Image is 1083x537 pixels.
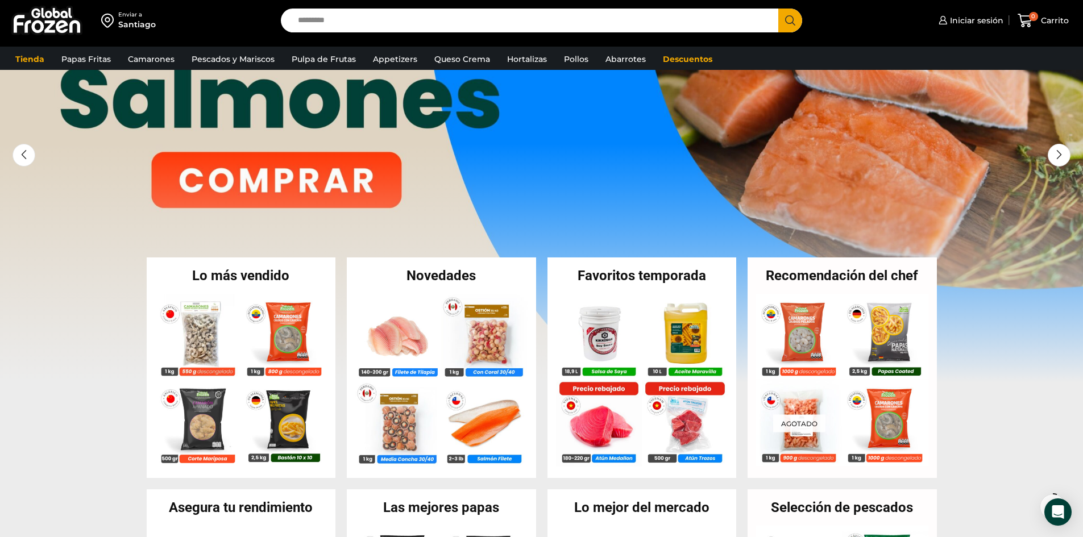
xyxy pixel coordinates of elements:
[1044,498,1072,526] div: Open Intercom Messenger
[947,15,1003,26] span: Iniciar sesión
[501,48,553,70] a: Hortalizas
[936,9,1003,32] a: Iniciar sesión
[773,415,825,432] p: Agotado
[122,48,180,70] a: Camarones
[429,48,496,70] a: Queso Crema
[748,501,937,514] h2: Selección de pescados
[367,48,423,70] a: Appetizers
[547,501,737,514] h2: Lo mejor del mercado
[547,269,737,282] h2: Favoritos temporada
[147,501,336,514] h2: Asegura tu rendimiento
[118,19,156,30] div: Santiago
[1015,7,1072,34] a: 0 Carrito
[748,269,937,282] h2: Recomendación del chef
[56,48,117,70] a: Papas Fritas
[657,48,718,70] a: Descuentos
[1029,12,1038,21] span: 0
[1048,144,1070,166] div: Next slide
[186,48,280,70] a: Pescados y Mariscos
[101,11,118,30] img: address-field-icon.svg
[778,9,802,32] button: Search button
[286,48,362,70] a: Pulpa de Frutas
[347,269,536,282] h2: Novedades
[347,501,536,514] h2: Las mejores papas
[558,48,594,70] a: Pollos
[13,144,35,166] div: Previous slide
[600,48,652,70] a: Abarrotes
[147,269,336,282] h2: Lo más vendido
[1038,15,1069,26] span: Carrito
[10,48,50,70] a: Tienda
[118,11,156,19] div: Enviar a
